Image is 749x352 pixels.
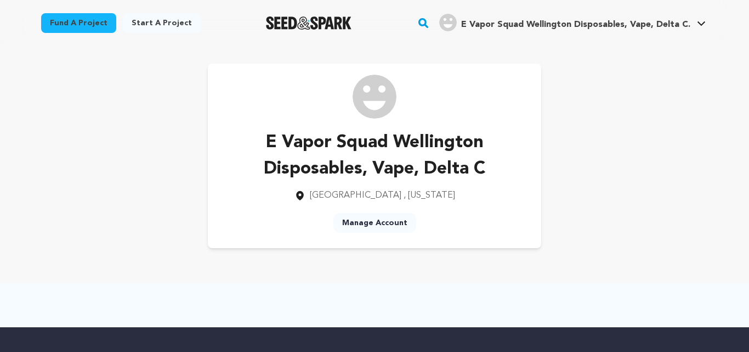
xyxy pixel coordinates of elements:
span: E Vapor Squad Wellington Disposables, Vape, Delta C.'s Profile [437,12,708,35]
img: user.png [439,14,457,31]
a: Start a project [123,13,201,33]
p: E Vapor Squad Wellington Disposables, Vape, Delta C [225,130,524,182]
a: E Vapor Squad Wellington Disposables, Vape, Delta C.'s Profile [437,12,708,31]
span: , [US_STATE] [404,191,455,200]
span: E Vapor Squad Wellington Disposables, Vape, Delta C. [461,20,690,29]
a: Fund a project [41,13,116,33]
img: /img/default-images/user/medium/user.png image [353,75,396,119]
a: Manage Account [333,213,416,233]
a: Seed&Spark Homepage [266,16,352,30]
img: Seed&Spark Logo Dark Mode [266,16,352,30]
div: E Vapor Squad Wellington Disposables, Vape, Delta C.'s Profile [439,14,690,31]
span: [GEOGRAPHIC_DATA] [310,191,401,200]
